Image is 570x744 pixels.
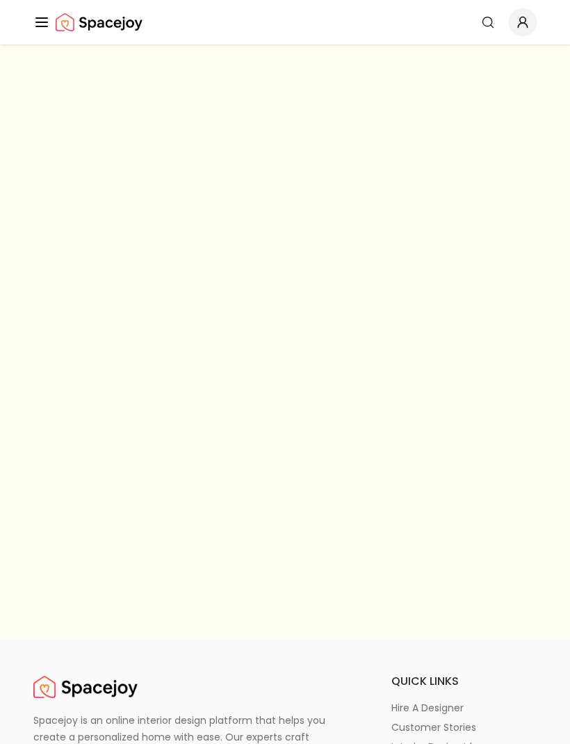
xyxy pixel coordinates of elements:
[56,8,142,36] a: Spacejoy
[391,701,464,715] p: hire a designer
[391,701,537,715] a: hire a designer
[33,673,138,701] a: Spacejoy
[33,673,138,701] img: Spacejoy Logo
[391,673,537,690] h6: quick links
[391,720,537,734] a: customer stories
[56,8,142,36] img: Spacejoy Logo
[391,720,476,734] p: customer stories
